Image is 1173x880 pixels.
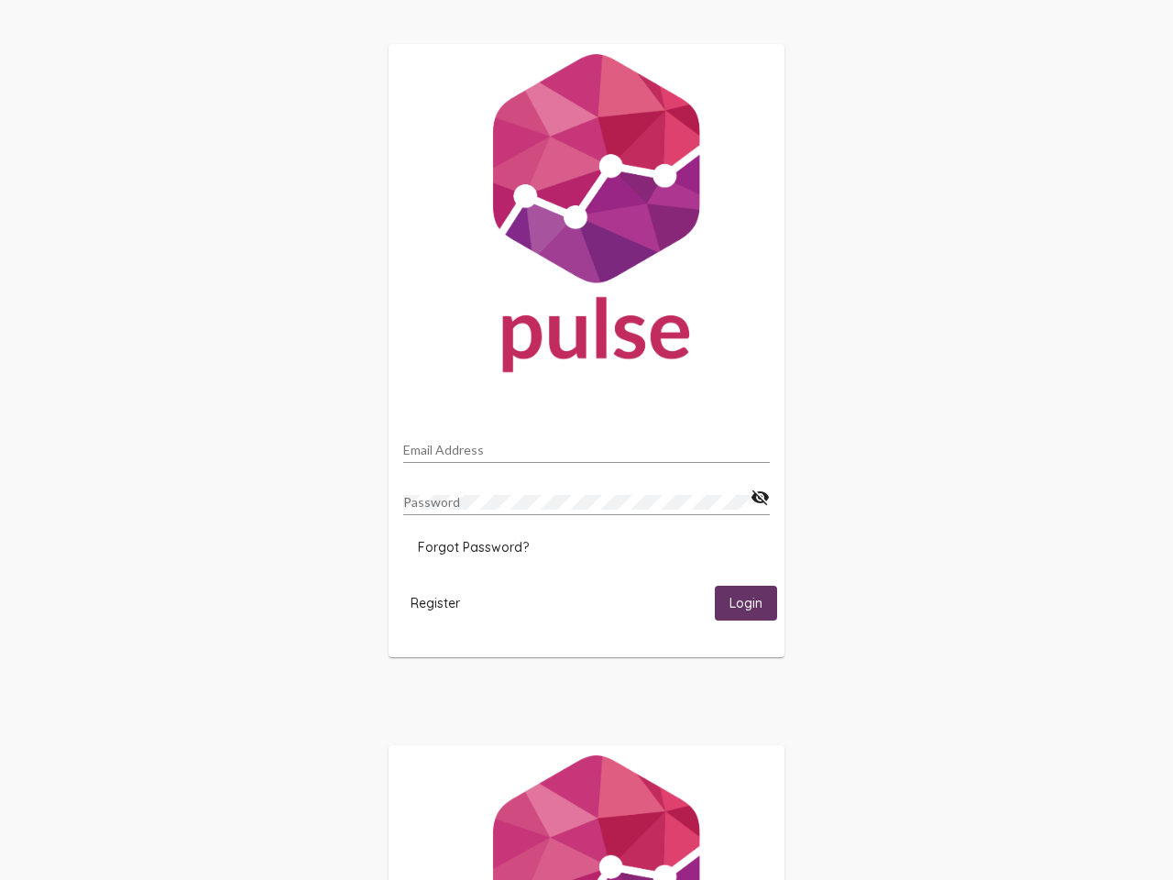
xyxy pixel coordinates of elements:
button: Login [715,586,777,620]
img: Pulse For Good Logo [389,44,784,390]
span: Register [411,595,460,611]
span: Forgot Password? [418,539,529,555]
span: Login [729,596,762,612]
mat-icon: visibility_off [751,487,770,509]
button: Register [396,586,475,620]
button: Forgot Password? [403,531,543,564]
